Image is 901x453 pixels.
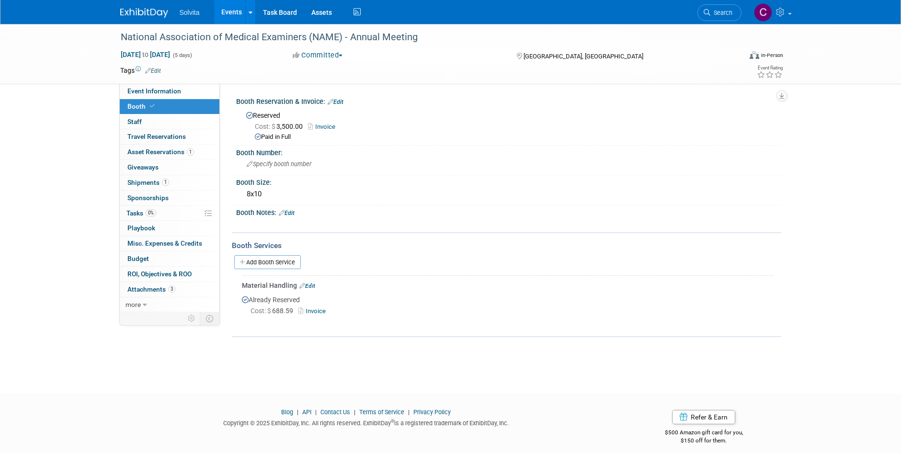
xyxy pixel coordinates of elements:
span: Shipments [127,179,169,186]
sup: ® [391,419,394,424]
div: 8x10 [243,187,774,202]
a: Staff [120,114,219,129]
span: Giveaways [127,163,159,171]
a: Asset Reservations1 [120,145,219,159]
span: Specify booth number [247,160,311,168]
span: Staff [127,118,142,125]
span: Booth [127,102,157,110]
td: Tags [120,66,161,75]
span: Solvita [180,9,200,16]
a: API [302,408,311,416]
span: [DATE] [DATE] [120,50,171,59]
a: Search [697,4,741,21]
a: ROI, Objectives & ROO [120,267,219,282]
div: Event Rating [757,66,783,70]
span: Cost: $ [251,307,272,315]
div: Booth Size: [236,175,781,187]
div: Paid in Full [255,133,774,142]
td: Toggle Event Tabs [200,312,219,325]
span: more [125,301,141,308]
div: Booth Number: [236,146,781,158]
a: Sponsorships [120,191,219,205]
a: Invoice [308,123,340,130]
span: Travel Reservations [127,133,186,140]
span: | [295,408,301,416]
a: Event Information [120,84,219,99]
span: Search [710,9,732,16]
a: Tasks0% [120,206,219,221]
span: 3,500.00 [255,123,307,130]
a: Invoice [298,307,330,315]
span: 3 [168,285,175,293]
div: In-Person [761,52,783,59]
a: Travel Reservations [120,129,219,144]
span: 688.59 [251,307,297,315]
div: $150 off for them. [627,437,781,445]
span: | [352,408,358,416]
div: Booth Reservation & Invoice: [236,94,781,107]
span: | [313,408,319,416]
span: Attachments [127,285,175,293]
a: Budget [120,251,219,266]
a: Playbook [120,221,219,236]
span: ROI, Objectives & ROO [127,270,192,278]
span: 0% [146,209,156,216]
span: Cost: $ [255,123,276,130]
span: (5 days) [172,52,192,58]
div: National Association of Medical Examiners (NAME) - Annual Meeting [117,29,727,46]
span: to [141,51,150,58]
img: Format-Inperson.png [750,51,759,59]
div: $500 Amazon gift card for you, [627,422,781,444]
span: Misc. Expenses & Credits [127,239,202,247]
span: 1 [187,148,194,156]
span: Event Information [127,87,181,95]
div: Event Format [685,50,784,64]
a: Edit [328,99,343,105]
span: | [406,408,412,416]
span: Playbook [127,224,155,232]
a: Misc. Expenses & Credits [120,236,219,251]
td: Personalize Event Tab Strip [183,312,200,325]
span: Tasks [126,209,156,217]
div: Copyright © 2025 ExhibitDay, Inc. All rights reserved. ExhibitDay is a registered trademark of Ex... [120,417,613,428]
div: Booth Services [232,240,781,251]
button: Committed [289,50,346,60]
span: 1 [162,179,169,186]
a: Attachments3 [120,282,219,297]
img: Cindy Miller [754,3,772,22]
a: Terms of Service [359,408,404,416]
a: Blog [281,408,293,416]
span: Budget [127,255,149,262]
a: Edit [145,68,161,74]
a: more [120,297,219,312]
div: Reserved [243,108,774,142]
div: Already Reserved [242,290,774,325]
div: Booth Notes: [236,205,781,218]
span: Asset Reservations [127,148,194,156]
span: [GEOGRAPHIC_DATA], [GEOGRAPHIC_DATA] [524,53,643,60]
a: Add Booth Service [234,255,301,269]
a: Booth [120,99,219,114]
span: Sponsorships [127,194,169,202]
a: Giveaways [120,160,219,175]
div: Material Handling [242,281,774,290]
i: Booth reservation complete [150,103,155,109]
a: Contact Us [320,408,350,416]
a: Shipments1 [120,175,219,190]
a: Edit [299,283,315,289]
a: Refer & Earn [672,410,735,424]
img: ExhibitDay [120,8,168,18]
a: Edit [279,210,295,216]
a: Privacy Policy [413,408,451,416]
